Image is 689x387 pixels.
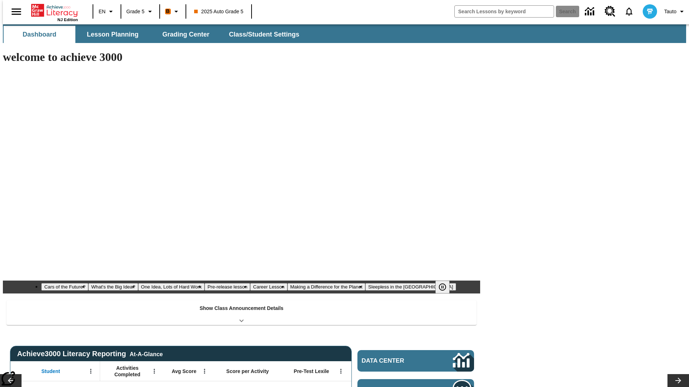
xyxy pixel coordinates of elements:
[336,366,346,377] button: Open Menu
[194,8,244,15] span: 2025 Auto Grade 5
[287,283,365,291] button: Slide 6 Making a Difference for the Planet
[6,1,27,22] button: Open side menu
[205,283,250,291] button: Slide 4 Pre-release lesson
[435,281,457,293] div: Pause
[138,283,205,291] button: Slide 3 One Idea, Lots of Hard Work
[130,350,163,358] div: At-A-Glance
[357,350,474,372] a: Data Center
[661,5,689,18] button: Profile/Settings
[455,6,554,17] input: search field
[4,26,75,43] button: Dashboard
[41,368,60,374] span: Student
[643,4,657,19] img: avatar image
[172,368,196,374] span: Avg Score
[226,368,269,374] span: Score per Activity
[88,283,138,291] button: Slide 2 What's the Big Idea?
[250,283,287,291] button: Slide 5 Career Lesson
[581,2,600,21] a: Data Center
[365,283,456,291] button: Slide 7 Sleepless in the Animal Kingdom
[6,300,477,325] div: Show Class Announcement Details
[223,26,305,43] button: Class/Student Settings
[294,368,329,374] span: Pre-Test Lexile
[162,5,183,18] button: Boost Class color is orange. Change class color
[199,366,210,377] button: Open Menu
[126,8,145,15] span: Grade 5
[3,51,480,64] h1: welcome to achieve 3000
[31,3,78,22] div: Home
[620,2,638,21] a: Notifications
[57,18,78,22] span: NJ Edition
[104,365,151,378] span: Activities Completed
[150,26,222,43] button: Grading Center
[85,366,96,377] button: Open Menu
[435,281,450,293] button: Pause
[3,26,306,43] div: SubNavbar
[600,2,620,21] a: Resource Center, Will open in new tab
[149,366,160,377] button: Open Menu
[31,3,78,18] a: Home
[99,8,106,15] span: EN
[664,8,676,15] span: Tauto
[638,2,661,21] button: Select a new avatar
[95,5,118,18] button: Language: EN, Select a language
[362,357,429,364] span: Data Center
[3,24,686,43] div: SubNavbar
[123,5,157,18] button: Grade: Grade 5, Select a grade
[667,374,689,387] button: Lesson carousel, Next
[17,350,163,358] span: Achieve3000 Literacy Reporting
[41,283,88,291] button: Slide 1 Cars of the Future?
[77,26,149,43] button: Lesson Planning
[200,305,283,312] p: Show Class Announcement Details
[166,7,170,16] span: B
